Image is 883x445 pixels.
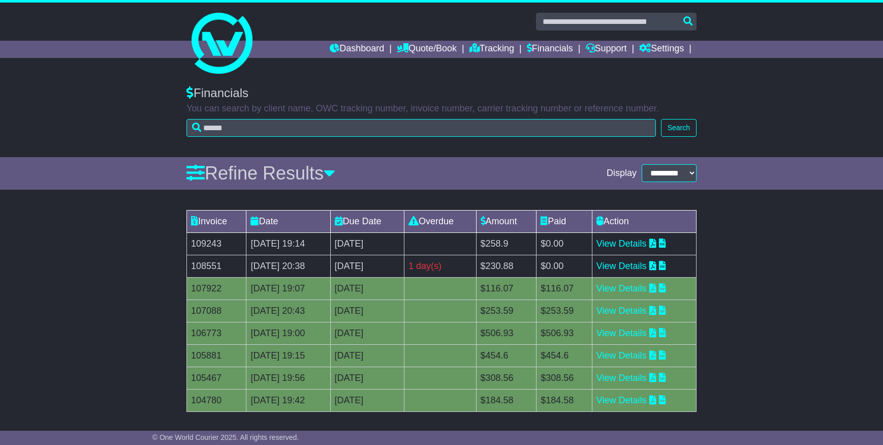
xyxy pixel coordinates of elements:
div: Financials [186,86,697,101]
a: View Details [596,373,647,383]
td: 104780 [187,389,246,411]
a: View Details [596,350,647,361]
td: Paid [537,210,592,232]
td: [DATE] 20:43 [246,300,330,322]
td: [DATE] 19:07 [246,277,330,300]
td: 105467 [187,367,246,389]
a: View Details [596,328,647,338]
td: $506.93 [476,322,537,344]
a: View Details [596,306,647,316]
td: [DATE] 19:00 [246,322,330,344]
td: Overdue [404,210,476,232]
td: [DATE] [330,389,404,411]
td: [DATE] 19:14 [246,232,330,255]
td: $258.9 [476,232,537,255]
td: [DATE] [330,367,404,389]
td: 107922 [187,277,246,300]
a: Quote/Book [397,41,457,58]
td: [DATE] [330,322,404,344]
a: View Details [596,261,647,271]
a: Refine Results [186,163,335,184]
td: $116.07 [476,277,537,300]
td: $506.93 [537,322,592,344]
td: [DATE] 19:42 [246,389,330,411]
td: $253.59 [537,300,592,322]
td: Date [246,210,330,232]
td: [DATE] [330,232,404,255]
td: $308.56 [537,367,592,389]
a: Tracking [469,41,514,58]
td: [DATE] [330,255,404,277]
td: 106773 [187,322,246,344]
td: 107088 [187,300,246,322]
a: View Details [596,395,647,405]
button: Search [661,119,697,137]
td: $184.58 [476,389,537,411]
td: 105881 [187,344,246,367]
td: [DATE] 20:38 [246,255,330,277]
a: View Details [596,283,647,293]
td: $253.59 [476,300,537,322]
p: You can search by client name, OWC tracking number, invoice number, carrier tracking number or re... [186,103,697,114]
a: View Details [596,239,647,249]
a: Settings [639,41,684,58]
td: 109243 [187,232,246,255]
td: Action [592,210,696,232]
a: Financials [527,41,573,58]
td: $308.56 [476,367,537,389]
td: $230.88 [476,255,537,277]
span: Display [607,168,637,179]
td: [DATE] 19:56 [246,367,330,389]
td: [DATE] [330,277,404,300]
td: Invoice [187,210,246,232]
td: $184.58 [537,389,592,411]
td: $0.00 [537,255,592,277]
td: $454.6 [537,344,592,367]
td: $454.6 [476,344,537,367]
span: © One World Courier 2025. All rights reserved. [152,433,299,441]
td: 108551 [187,255,246,277]
td: [DATE] 19:15 [246,344,330,367]
td: [DATE] [330,344,404,367]
td: [DATE] [330,300,404,322]
td: $116.07 [537,277,592,300]
a: Support [586,41,627,58]
td: Amount [476,210,537,232]
td: Due Date [330,210,404,232]
a: Dashboard [330,41,384,58]
div: 1 day(s) [408,259,471,273]
td: $0.00 [537,232,592,255]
